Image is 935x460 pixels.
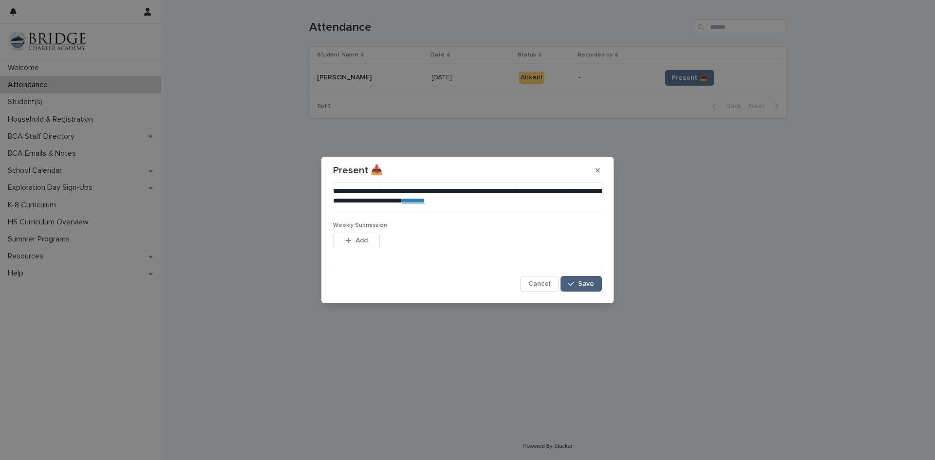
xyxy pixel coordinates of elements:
[333,233,380,248] button: Add
[561,276,602,292] button: Save
[333,165,383,176] p: Present 📥
[355,237,368,244] span: Add
[520,276,559,292] button: Cancel
[528,280,550,287] span: Cancel
[578,280,594,287] span: Save
[333,222,387,228] span: Weekly Submission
